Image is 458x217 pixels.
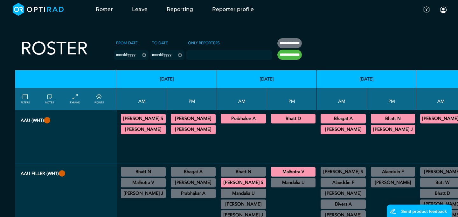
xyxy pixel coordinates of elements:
[121,125,166,134] div: CT Trauma & Urgent/MRI Trauma & Urgent 08:30 - 13:30
[372,179,414,186] summary: [PERSON_NAME]
[21,38,88,59] h2: Roster
[121,114,166,123] div: CT Trauma & Urgent/MRI Trauma & Urgent 08:30 - 13:30
[13,3,64,16] img: brand-opti-rad-logos-blue-and-white-d2f68631ba2948856bd03f2d395fb146ddc8fb01b4b6e9315ea85fa773367...
[371,125,415,134] div: CT Trauma & Urgent/MRI Trauma & Urgent 13:30 - 18:30
[271,167,316,177] div: CT Trauma & Urgent/MRI Trauma & Urgent 13:30 - 18:30
[94,93,104,105] a: collapse/expand expected points
[372,168,414,176] summary: Alaeddin F
[222,179,265,186] summary: [PERSON_NAME] S
[272,179,315,186] summary: Mandalia U
[172,190,215,197] summary: Prabhakar A
[321,114,366,123] div: CT Trauma & Urgent/MRI Trauma & Urgent 08:30 - 13:30
[321,125,366,134] div: CT Trauma & Urgent/MRI Trauma & Urgent 08:30 - 13:30
[117,88,167,110] th: AM
[121,178,166,187] div: General US/US Diagnostic MSK/US Gynaecology/US Interventional H&N/US Interventional MSK/US Interv...
[117,70,217,88] th: [DATE]
[171,189,216,198] div: CT Cardiac 13:30 - 17:00
[271,114,316,123] div: CT Trauma & Urgent/MRI Trauma & Urgent 13:30 - 18:30
[221,114,266,123] div: CT Trauma & Urgent/MRI Trauma & Urgent 08:30 - 13:30
[367,88,416,110] th: PM
[15,110,117,163] th: AAU (WHT)
[122,179,165,186] summary: Malhotra V
[121,167,166,177] div: General CT/General MRI/General XR 08:30 - 12:00
[322,179,365,186] summary: Alaeddin F
[70,93,80,105] a: collapse/expand entries
[371,114,415,123] div: CT Trauma & Urgent/MRI Trauma & Urgent 13:30 - 18:30
[171,178,216,187] div: CT Trauma & Urgent/MRI Trauma & Urgent 13:30 - 18:30
[221,199,266,209] div: US Head & Neck/US Interventional H&N 09:15 - 12:15
[171,125,216,134] div: CT Trauma & Urgent/MRI Trauma & Urgent 13:30 - 18:30
[121,189,166,198] div: General CT/General MRI/General XR 11:30 - 13:30
[222,200,265,208] summary: [PERSON_NAME]
[317,88,367,110] th: AM
[372,126,414,133] summary: [PERSON_NAME] J
[317,70,416,88] th: [DATE]
[321,167,366,177] div: Breast 08:00 - 11:00
[322,126,365,133] summary: [PERSON_NAME]
[114,38,140,48] label: From date
[171,167,216,177] div: General CT/General MRI/General XR 13:30 - 15:00
[122,115,165,122] summary: [PERSON_NAME] S
[371,167,415,177] div: General US 13:00 - 16:30
[45,93,54,105] a: show/hide notes
[21,93,30,105] a: FILTERS
[272,115,315,122] summary: Bhatt D
[150,38,170,48] label: To date
[122,190,165,197] summary: [PERSON_NAME] J
[321,178,366,187] div: CT Trauma & Urgent/MRI Trauma & Urgent 09:30 - 13:00
[221,178,266,187] div: CT Trauma & Urgent/MRI Trauma & Urgent 08:30 - 13:30
[172,168,215,176] summary: Bhagat A
[167,88,217,110] th: PM
[222,190,265,197] summary: Mandalia U
[187,51,219,57] input: null
[217,70,317,88] th: [DATE]
[122,126,165,133] summary: [PERSON_NAME]
[372,115,414,122] summary: Bhatt N
[222,168,265,176] summary: Bhatt N
[322,115,365,122] summary: Bhagat A
[322,200,365,208] summary: Divers A
[267,88,317,110] th: PM
[172,126,215,133] summary: [PERSON_NAME]
[122,168,165,176] summary: Bhatt N
[222,115,265,122] summary: Prabhakar A
[322,190,365,197] summary: [PERSON_NAME]
[321,189,366,198] div: General CT/General MRI/General XR 10:00 - 12:00
[221,189,266,198] div: US Diagnostic MSK/US Interventional MSK/US General Adult 09:00 - 12:00
[172,179,215,186] summary: [PERSON_NAME]
[271,178,316,187] div: FLU General Paediatric 14:00 - 15:00
[321,199,366,209] div: General CT/General MRI/General XR/General NM 11:00 - 14:30
[322,168,365,176] summary: [PERSON_NAME] S
[371,178,415,187] div: General CT/General MRI/General XR 13:30 - 18:30
[172,115,215,122] summary: [PERSON_NAME]
[221,167,266,177] div: US Interventional MSK 08:30 - 11:00
[171,114,216,123] div: CT Trauma & Urgent/MRI Trauma & Urgent 13:30 - 18:30
[272,168,315,176] summary: Malhotra V
[186,38,222,48] label: Only Reporters
[217,88,267,110] th: AM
